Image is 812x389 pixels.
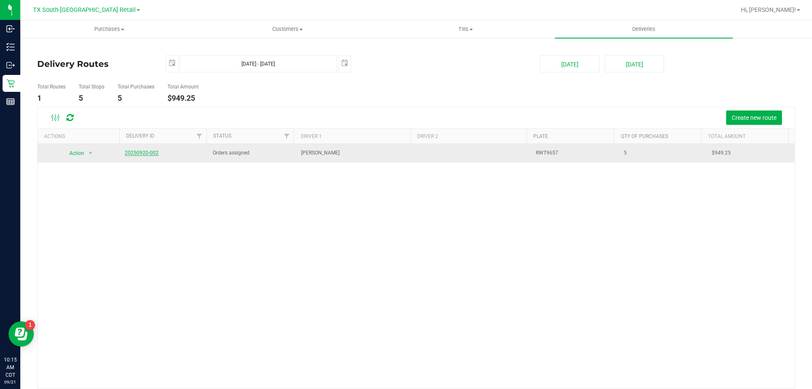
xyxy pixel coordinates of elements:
iframe: Resource center unread badge [25,320,35,330]
iframe: Resource center [8,321,34,347]
span: select [166,56,178,71]
span: Tills [377,25,554,33]
div: Actions [44,133,116,139]
h4: 5 [118,94,154,102]
inline-svg: Retail [6,79,15,88]
span: TX South-[GEOGRAPHIC_DATA] Retail [33,6,136,14]
span: [PERSON_NAME] [301,149,340,157]
span: Deliveries [621,25,667,33]
button: [DATE] [605,55,664,72]
a: Purchases [20,20,198,38]
a: Tills [376,20,554,38]
span: Orders assigned [213,149,250,157]
button: Create new route [726,110,782,125]
h5: Total Amount [167,84,199,90]
a: Qty of Purchases [621,133,668,139]
span: Purchases [21,25,198,33]
span: select [85,147,96,159]
h5: Total Stops [79,84,104,90]
inline-svg: Inbound [6,25,15,33]
span: select [339,56,351,71]
a: Status [213,133,231,139]
a: Deliveries [555,20,733,38]
a: Filter [192,129,206,143]
span: Create new route [732,114,776,121]
h5: Total Purchases [118,84,154,90]
span: $949.25 [712,149,731,157]
a: Plate [533,133,548,139]
th: Driver 2 [410,129,527,143]
span: Action [62,147,85,159]
inline-svg: Inventory [6,43,15,51]
span: Hi, [PERSON_NAME]! [741,6,796,13]
inline-svg: Reports [6,97,15,106]
th: Driver 1 [294,129,410,143]
span: Customers [199,25,376,33]
p: 09/21 [4,379,16,385]
a: Filter [280,129,294,143]
a: Customers [198,20,376,38]
h4: Delivery Routes [37,55,153,72]
h4: 1 [37,94,66,102]
a: 20250920-002 [125,150,159,156]
button: [DATE] [540,55,599,72]
h5: Total Routes [37,84,66,90]
h4: $949.25 [167,94,199,102]
span: 5 [624,149,627,157]
inline-svg: Outbound [6,61,15,69]
p: 10:15 AM CDT [4,356,16,379]
span: RWT9657 [536,149,558,157]
th: Total Amount [701,129,788,143]
a: Delivery ID [126,133,154,139]
h4: 5 [79,94,104,102]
